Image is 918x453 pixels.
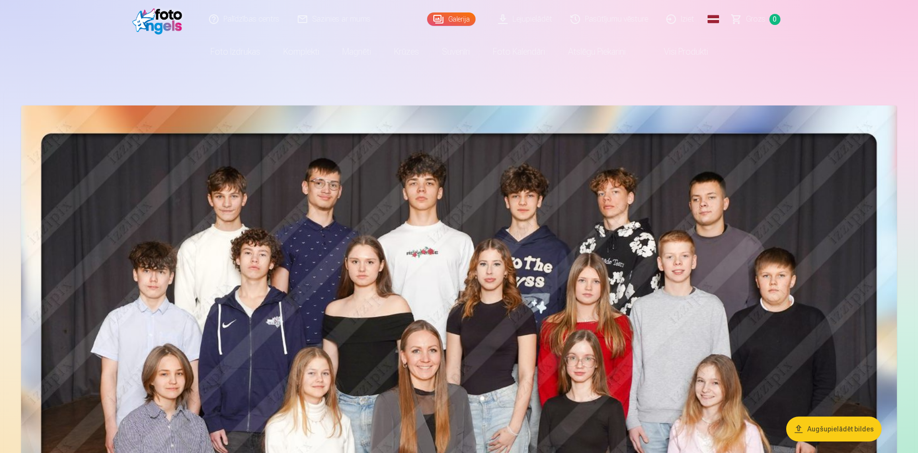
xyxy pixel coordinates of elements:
a: Suvenīri [430,38,481,65]
span: 0 [769,14,780,25]
a: Komplekti [272,38,331,65]
a: Foto kalendāri [481,38,557,65]
button: Augšupielādēt bildes [786,417,882,441]
a: Atslēgu piekariņi [557,38,637,65]
a: Magnēti [331,38,383,65]
img: /fa1 [132,4,187,35]
span: Grozs [746,13,766,25]
a: Galerija [427,12,476,26]
a: Krūzes [383,38,430,65]
a: Visi produkti [637,38,720,65]
a: Foto izdrukas [199,38,272,65]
